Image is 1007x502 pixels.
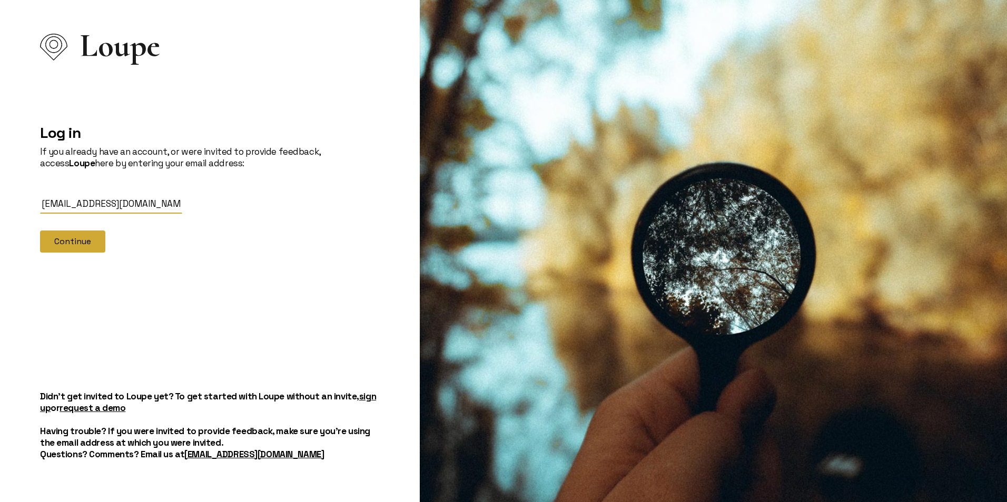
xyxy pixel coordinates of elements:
[169,198,181,210] keeper-lock: Open Keeper Popup
[184,448,324,460] a: [EMAIL_ADDRESS][DOMAIN_NAME]
[40,124,380,142] h2: Log in
[69,157,95,169] strong: Loupe
[40,390,380,460] h5: Didn't get invited to Loupe yet? To get started with Loupe without an invite, or Having trouble? ...
[60,402,125,414] a: request a demo
[40,390,376,414] a: sign up
[40,194,182,214] input: Email Address
[40,230,105,253] button: Continue
[80,40,160,52] span: Loupe
[40,34,67,61] img: Loupe Logo
[40,146,380,169] p: If you already have an account, or were invited to provide feedback, access here by entering your...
